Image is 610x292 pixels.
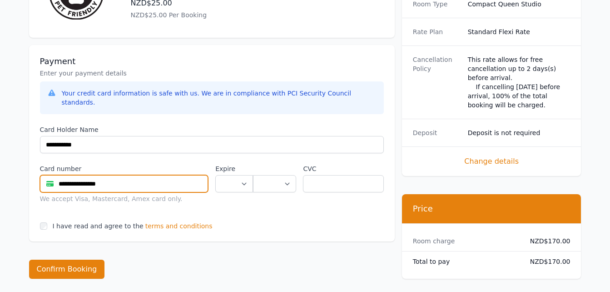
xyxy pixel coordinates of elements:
label: Expire [215,164,253,173]
button: Confirm Booking [29,260,105,279]
dt: Total to pay [413,257,516,266]
p: NZD$25.00 Per Booking [131,10,326,20]
dd: NZD$170.00 [523,237,570,246]
dd: NZD$170.00 [523,257,570,266]
h3: Payment [40,56,384,67]
label: Card number [40,164,208,173]
dt: Deposit [413,128,461,137]
div: We accept Visa, Mastercard, Amex card only. [40,194,208,203]
dt: Cancellation Policy [413,55,461,110]
div: Your credit card information is safe with us. We are in compliance with PCI Security Council stan... [62,89,377,107]
label: CVC [303,164,383,173]
dd: Standard Flexi Rate [468,27,570,36]
dt: Rate Plan [413,27,461,36]
label: Card Holder Name [40,125,384,134]
span: Change details [413,156,570,167]
p: Enter your payment details [40,69,384,78]
dt: Room charge [413,237,516,246]
div: This rate allows for free cancellation up to 2 days(s) before arrival. If cancelling [DATE] befor... [468,55,570,110]
label: . [253,164,296,173]
dd: Deposit is not required [468,128,570,137]
h3: Price [413,203,570,214]
label: I have read and agree to the [53,222,144,230]
span: terms and conditions [145,222,213,231]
